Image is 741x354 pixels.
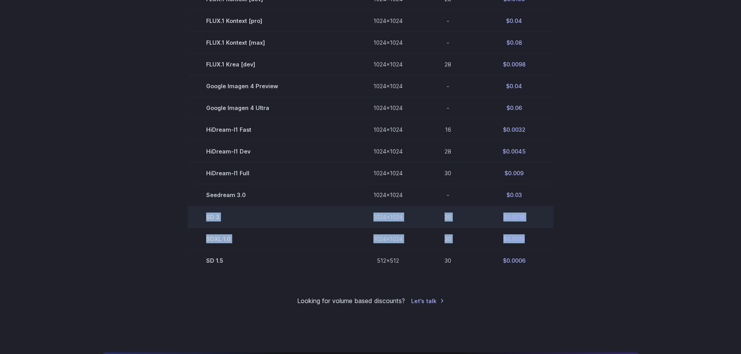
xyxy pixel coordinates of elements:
[475,119,554,141] td: $0.0032
[421,10,475,32] td: -
[475,32,554,54] td: $0.08
[187,97,355,119] td: Google Imagen 4 Ultra
[421,119,475,141] td: 16
[187,10,355,32] td: FLUX.1 Kontext [pro]
[355,32,421,54] td: 1024x1024
[355,97,421,119] td: 1024x1024
[355,10,421,32] td: 1024x1024
[355,206,421,228] td: 1024x1024
[421,184,475,206] td: -
[187,32,355,54] td: FLUX.1 Kontext [max]
[475,162,554,184] td: $0.009
[421,75,475,97] td: -
[475,249,554,271] td: $0.0006
[187,119,355,141] td: HiDream-I1 Fast
[187,184,355,206] td: Seedream 3.0
[355,249,421,271] td: 512x512
[475,97,554,119] td: $0.06
[421,228,475,249] td: 30
[187,206,355,228] td: SD 3
[421,249,475,271] td: 30
[421,97,475,119] td: -
[475,206,554,228] td: $0.0019
[355,162,421,184] td: 1024x1024
[355,75,421,97] td: 1024x1024
[421,206,475,228] td: 30
[187,249,355,271] td: SD 1.5
[355,54,421,75] td: 1024x1024
[297,296,405,306] small: Looking for volume based discounts?
[355,184,421,206] td: 1024x1024
[421,54,475,75] td: 28
[355,119,421,141] td: 1024x1024
[475,228,554,249] td: $0.0019
[355,141,421,162] td: 1024x1024
[475,54,554,75] td: $0.0098
[187,54,355,75] td: FLUX.1 Krea [dev]
[187,162,355,184] td: HiDream-I1 Full
[187,228,355,249] td: SDXL 1.0
[187,141,355,162] td: HiDream-I1 Dev
[421,32,475,54] td: -
[421,162,475,184] td: 30
[411,296,444,305] a: Let's talk
[475,184,554,206] td: $0.03
[421,141,475,162] td: 28
[475,10,554,32] td: $0.04
[475,141,554,162] td: $0.0045
[355,228,421,249] td: 1024x1024
[475,75,554,97] td: $0.04
[187,75,355,97] td: Google Imagen 4 Preview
